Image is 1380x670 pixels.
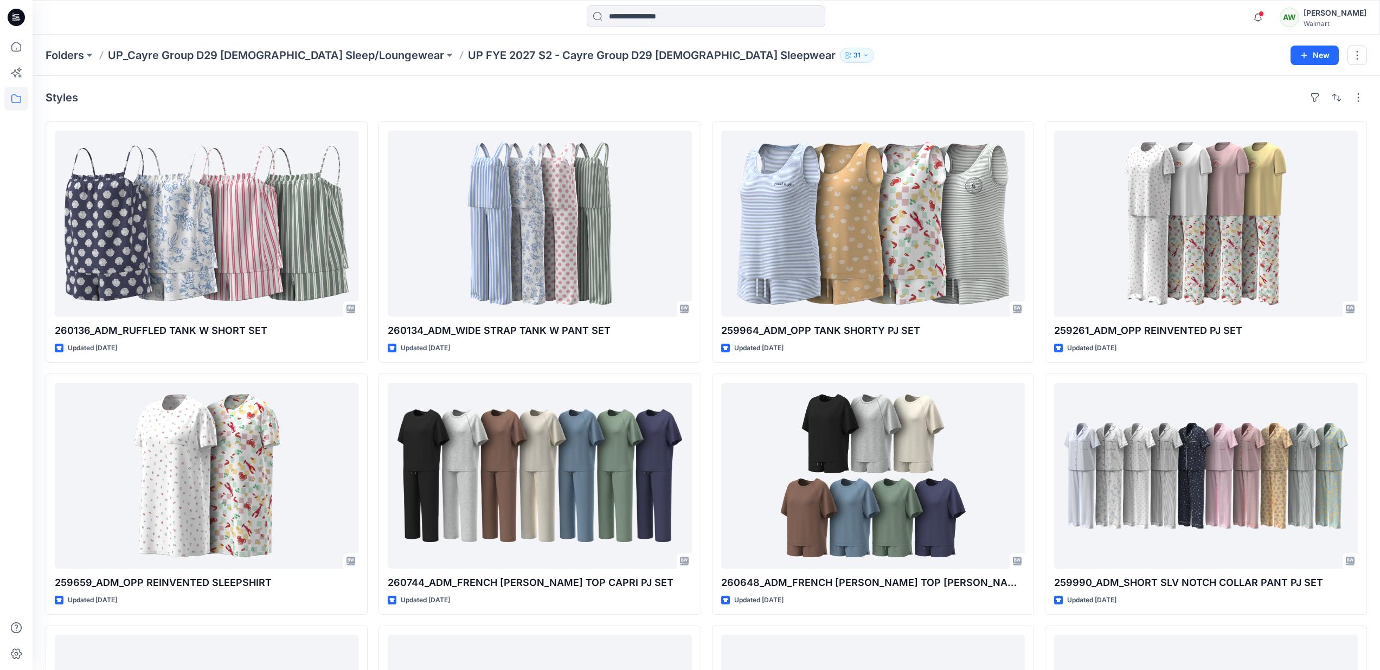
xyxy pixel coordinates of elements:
[734,595,784,606] p: Updated [DATE]
[55,323,358,338] p: 260136_ADM_RUFFLED TANK W SHORT SET
[1054,383,1358,569] a: 259990_ADM_SHORT SLV NOTCH COLLAR PANT PJ SET
[721,575,1025,590] p: 260648_ADM_FRENCH [PERSON_NAME] TOP [PERSON_NAME] SET
[1054,323,1358,338] p: 259261_ADM_OPP REINVENTED PJ SET
[55,383,358,569] a: 259659_ADM_OPP REINVENTED SLEEPSHIRT
[1304,7,1366,20] div: [PERSON_NAME]
[1067,343,1116,354] p: Updated [DATE]
[68,343,117,354] p: Updated [DATE]
[108,48,444,63] a: UP_Cayre Group D29 [DEMOGRAPHIC_DATA] Sleep/Loungewear
[721,323,1025,338] p: 259964_ADM_OPP TANK SHORTY PJ SET
[1291,46,1339,65] button: New
[388,383,691,569] a: 260744_ADM_FRENCH TERRY TOP CAPRI PJ SET
[853,49,861,61] p: 31
[840,48,874,63] button: 31
[1054,575,1358,590] p: 259990_ADM_SHORT SLV NOTCH COLLAR PANT PJ SET
[734,343,784,354] p: Updated [DATE]
[388,575,691,590] p: 260744_ADM_FRENCH [PERSON_NAME] TOP CAPRI PJ SET
[55,575,358,590] p: 259659_ADM_OPP REINVENTED SLEEPSHIRT
[1054,131,1358,317] a: 259261_ADM_OPP REINVENTED PJ SET
[55,131,358,317] a: 260136_ADM_RUFFLED TANK W SHORT SET
[721,383,1025,569] a: 260648_ADM_FRENCH TERRY TOP SHORT PJ SET
[468,48,836,63] p: UP FYE 2027 S2 - Cayre Group D29 [DEMOGRAPHIC_DATA] Sleepwear
[46,91,78,104] h4: Styles
[401,595,450,606] p: Updated [DATE]
[1304,20,1366,28] div: Walmart
[1067,595,1116,606] p: Updated [DATE]
[388,323,691,338] p: 260134_ADM_WIDE STRAP TANK W PANT SET
[401,343,450,354] p: Updated [DATE]
[388,131,691,317] a: 260134_ADM_WIDE STRAP TANK W PANT SET
[721,131,1025,317] a: 259964_ADM_OPP TANK SHORTY PJ SET
[1280,8,1299,27] div: AW
[46,48,84,63] a: Folders
[68,595,117,606] p: Updated [DATE]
